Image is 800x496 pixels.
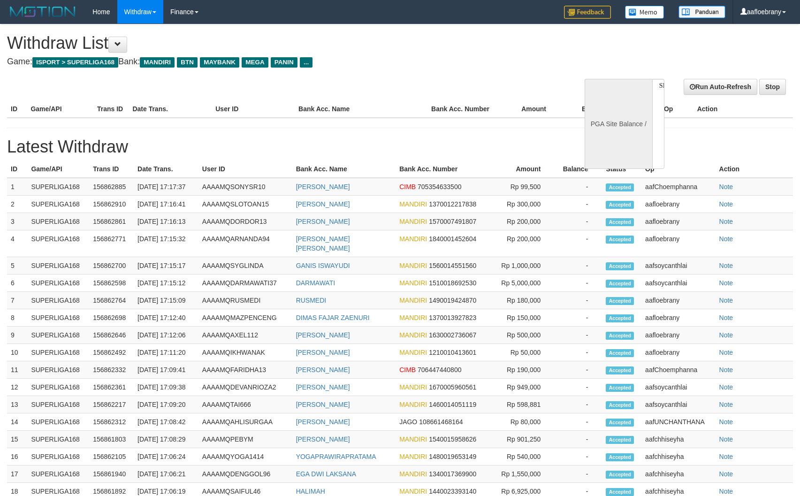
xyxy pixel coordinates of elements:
td: 13 [7,396,27,413]
span: MANDIRI [399,331,427,339]
span: MANDIRI [399,218,427,225]
a: Note [719,435,733,443]
a: GANIS ISWAYUDI [296,262,350,269]
td: AAAAMQYOGA1414 [198,448,292,465]
td: Rp 50,000 [495,344,555,361]
td: aafsoycanthlai [641,275,715,292]
td: 2 [7,196,27,213]
td: Rp 200,000 [495,213,555,230]
td: SUPERLIGA168 [27,431,89,448]
td: 156862332 [89,361,134,379]
span: Accepted [606,280,634,288]
td: SUPERLIGA168 [27,196,89,213]
a: YOGAPRAWIRAPRATAMA [296,453,376,460]
td: 11 [7,361,27,379]
a: [PERSON_NAME] [296,200,350,208]
span: Accepted [606,453,634,461]
span: Accepted [606,488,634,496]
span: 1540015958626 [429,435,476,443]
td: - [555,344,602,361]
span: 108661468164 [419,418,463,426]
td: aafloebrany [641,213,715,230]
td: Rp 1,000,000 [495,257,555,275]
td: [DATE] 17:11:20 [134,344,198,361]
td: - [555,230,602,257]
td: 156862361 [89,379,134,396]
td: 8 [7,309,27,327]
th: Bank Acc. Number [396,160,495,178]
td: 156862105 [89,448,134,465]
td: AAAAMQSYGLINDA [198,257,292,275]
td: aafChoemphanna [641,361,715,379]
td: 12 [7,379,27,396]
td: 16 [7,448,27,465]
a: [PERSON_NAME] [296,218,350,225]
span: Accepted [606,419,634,427]
td: 156861803 [89,431,134,448]
td: AAAAMQAHLISURGAA [198,413,292,431]
td: - [555,448,602,465]
a: Note [719,349,733,356]
span: 1670005960561 [429,383,476,391]
td: - [555,309,602,327]
a: RUSMEDI [296,297,327,304]
th: User ID [212,100,295,118]
span: Accepted [606,332,634,340]
a: Note [719,470,733,478]
td: SUPERLIGA168 [27,379,89,396]
span: PANIN [271,57,297,68]
td: AAAAMQARNANDA94 [198,230,292,257]
td: aafchhiseyha [641,431,715,448]
span: Accepted [606,471,634,479]
a: [PERSON_NAME] [296,366,350,374]
td: 156862700 [89,257,134,275]
td: AAAAMQTAI666 [198,396,292,413]
td: SUPERLIGA168 [27,465,89,483]
th: Bank Acc. Number [427,100,494,118]
th: Amount [494,100,560,118]
td: SUPERLIGA168 [27,230,89,257]
td: aafUNCHANTHANA [641,413,715,431]
td: 9 [7,327,27,344]
span: MANDIRI [399,401,427,408]
td: SUPERLIGA168 [27,309,89,327]
span: MANDIRI [399,297,427,304]
span: MANDIRI [399,279,427,287]
span: MANDIRI [399,453,427,460]
th: Balance [555,160,602,178]
th: Game/API [27,160,89,178]
td: [DATE] 17:17:37 [134,178,198,196]
a: Note [719,383,733,391]
td: [DATE] 17:06:24 [134,448,198,465]
span: MAYBANK [200,57,239,68]
td: - [555,257,602,275]
a: Stop [759,79,786,95]
td: aafloebrany [641,327,715,344]
th: Game/API [27,100,93,118]
td: 156862312 [89,413,134,431]
span: Accepted [606,384,634,392]
td: SUPERLIGA168 [27,396,89,413]
a: EGA DWI LAKSANA [296,470,356,478]
span: ... [300,57,312,68]
th: ID [7,160,27,178]
a: [PERSON_NAME] [296,418,350,426]
span: MANDIRI [399,200,427,208]
td: AAAAMQFARIDHA13 [198,361,292,379]
td: [DATE] 17:09:20 [134,396,198,413]
span: 1370012217838 [429,200,476,208]
span: Accepted [606,218,634,226]
span: 706447440800 [418,366,461,374]
td: aafsoycanthlai [641,396,715,413]
td: Rp 598,881 [495,396,555,413]
a: [PERSON_NAME] [PERSON_NAME] [296,235,350,252]
span: Accepted [606,366,634,374]
td: aafChoemphanna [641,178,715,196]
th: ID [7,100,27,118]
td: 156862764 [89,292,134,309]
span: Accepted [606,297,634,305]
td: aafloebrany [641,196,715,213]
td: 5 [7,257,27,275]
a: Note [719,262,733,269]
td: SUPERLIGA168 [27,344,89,361]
